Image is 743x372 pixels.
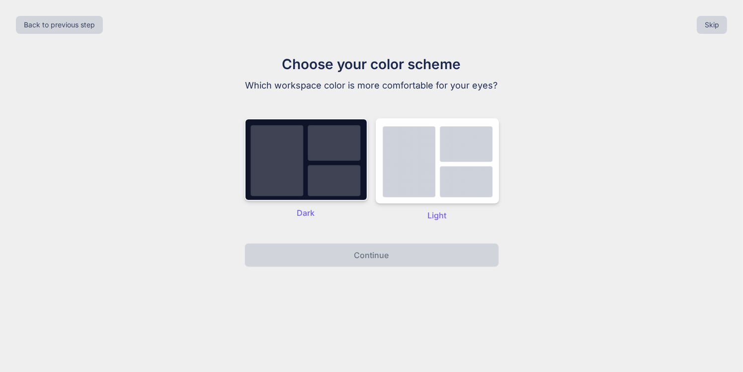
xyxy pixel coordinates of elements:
[376,209,499,221] p: Light
[697,16,727,34] button: Skip
[245,243,499,267] button: Continue
[245,207,368,219] p: Dark
[205,79,539,93] p: Which workspace color is more comfortable for your eyes?
[376,118,499,203] img: dark
[354,249,389,261] p: Continue
[245,118,368,201] img: dark
[205,54,539,75] h1: Choose your color scheme
[16,16,103,34] button: Back to previous step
